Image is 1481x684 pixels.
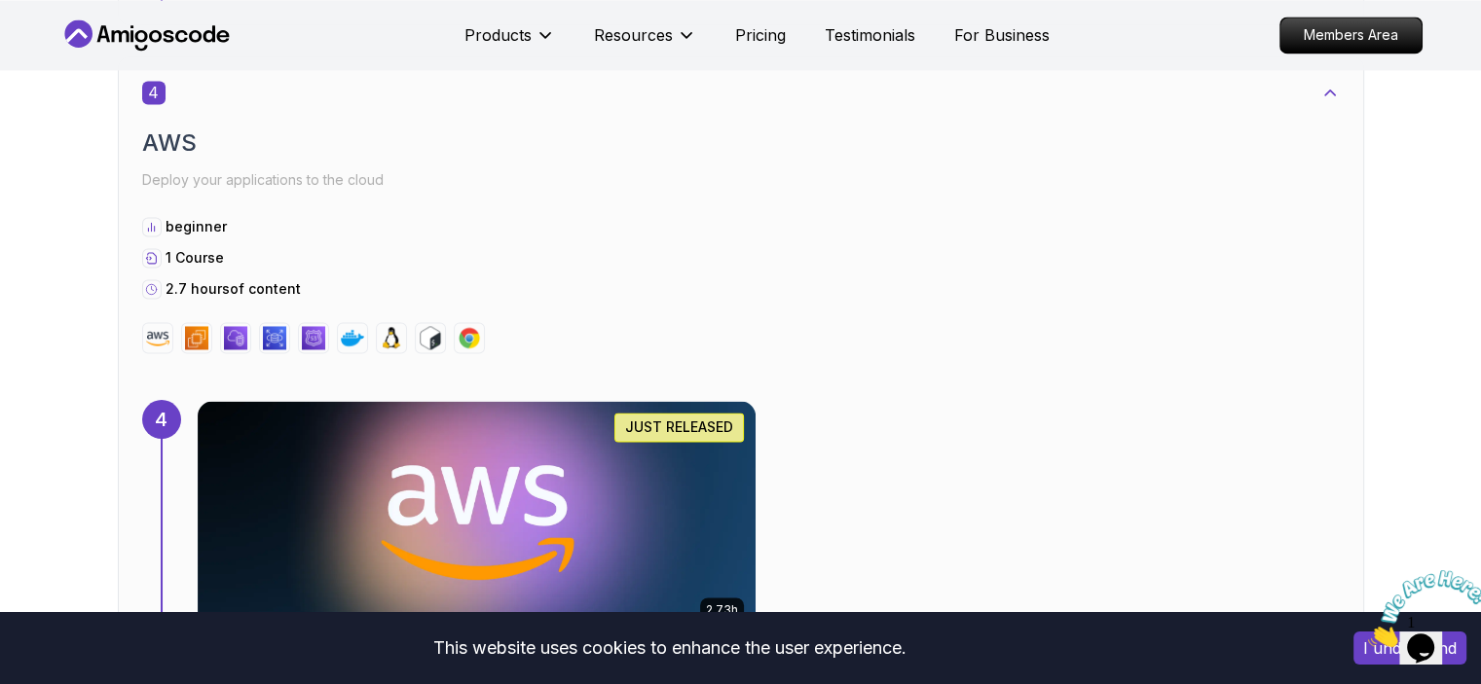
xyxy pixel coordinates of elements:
[263,326,286,349] img: rds logo
[594,23,673,47] p: Resources
[166,249,224,266] span: 1 Course
[166,217,227,236] p: beginner
[735,23,786,47] a: Pricing
[341,326,364,349] img: docker logo
[458,326,481,349] img: chrome logo
[1360,562,1481,655] iframe: chat widget
[146,326,169,349] img: aws logo
[954,23,1050,47] a: For Business
[302,326,325,349] img: route53 logo
[464,23,555,62] button: Products
[419,326,442,349] img: bash logo
[185,326,208,349] img: ec2 logo
[198,401,756,632] img: AWS for Developers card
[142,400,181,439] div: 4
[8,8,129,85] img: Chat attention grabber
[1353,631,1466,665] button: Accept cookies
[380,326,403,349] img: linux logo
[8,8,16,24] span: 1
[224,326,247,349] img: vpc logo
[464,23,532,47] p: Products
[625,417,733,437] p: JUST RELEASED
[15,627,1324,669] div: This website uses cookies to enhance the user experience.
[1279,17,1423,54] a: Members Area
[166,279,301,299] p: 2.7 hours of content
[594,23,696,62] button: Resources
[142,166,1340,194] p: Deploy your applications to the cloud
[142,127,1340,159] h2: AWS
[142,81,166,104] span: 4
[706,601,738,617] p: 2.73h
[1280,18,1422,53] p: Members Area
[825,23,915,47] a: Testimonials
